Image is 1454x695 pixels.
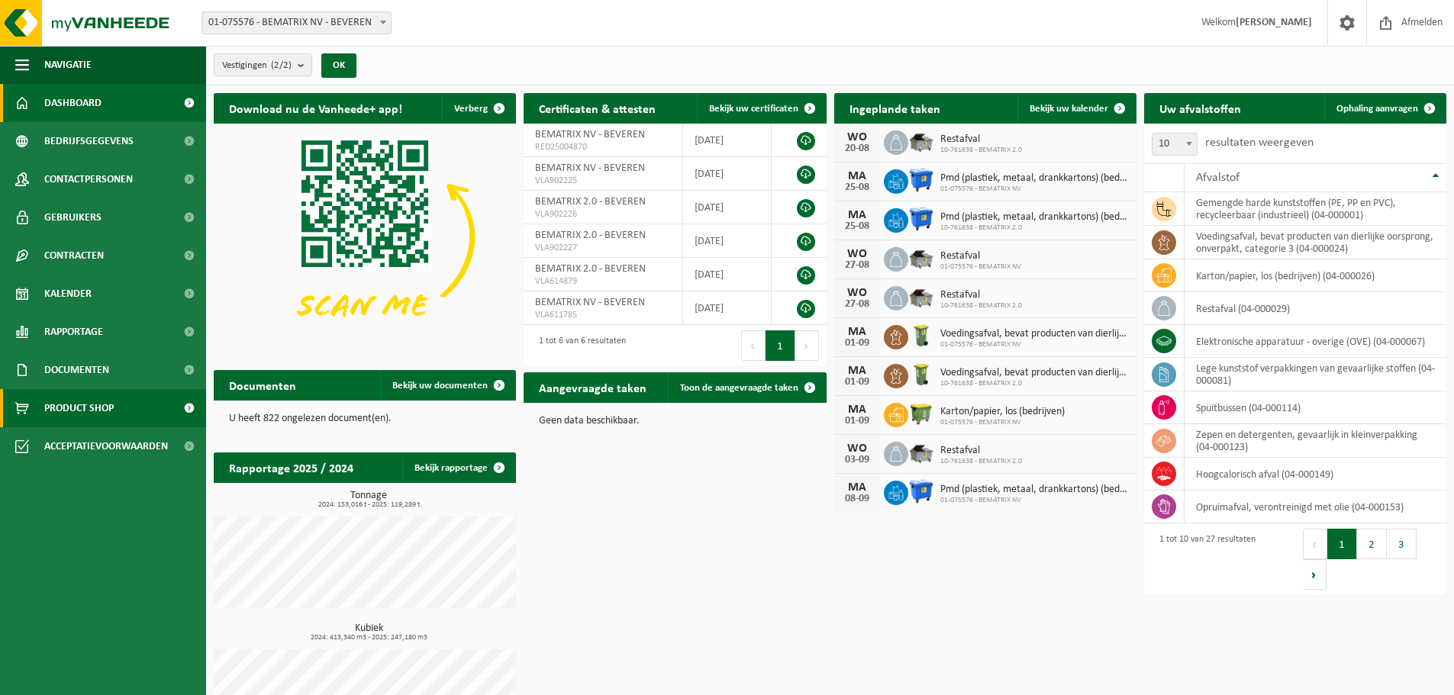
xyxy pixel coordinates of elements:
[1185,358,1446,391] td: lege kunststof verpakkingen van gevaarlijke stoffen (04-000081)
[44,46,92,84] span: Navigatie
[535,275,671,288] span: VLA614879
[535,230,646,241] span: BEMATRIX 2.0 - BEVEREN
[44,198,102,236] span: Gebruikers
[842,248,872,260] div: WO
[214,370,311,400] h2: Documenten
[524,93,671,123] h2: Certificaten & attesten
[842,209,872,221] div: MA
[908,362,934,388] img: WB-0140-HPE-GN-50
[842,442,872,455] div: WO
[697,93,825,124] a: Bekijk uw certificaten
[524,372,662,402] h2: Aangevraagde taken
[1357,529,1387,559] button: 2
[908,167,934,193] img: WB-1100-HPE-BE-01
[766,330,795,361] button: 1
[1017,93,1135,124] a: Bekijk uw kalender
[44,389,114,427] span: Product Shop
[940,172,1129,185] span: Pmd (plastiek, metaal, drankkartons) (bedrijven)
[842,326,872,338] div: MA
[940,262,1021,272] span: 01-075576 - BEMATRIX NV
[683,124,772,157] td: [DATE]
[1030,104,1108,114] span: Bekijk uw kalender
[940,134,1022,146] span: Restafval
[221,623,516,642] h3: Kubiek
[535,242,671,254] span: VLA902227
[842,338,872,349] div: 01-09
[1185,325,1446,358] td: elektronische apparatuur - overige (OVE) (04-000067)
[908,206,934,232] img: WB-1100-HPE-BE-01
[842,170,872,182] div: MA
[842,377,872,388] div: 01-09
[940,211,1129,224] span: Pmd (plastiek, metaal, drankkartons) (bedrijven)
[402,452,514,483] a: Bekijk rapportage
[683,157,772,191] td: [DATE]
[940,301,1022,310] span: 10-761638 - BEMATRIX 2.0
[321,53,356,78] button: OK
[214,93,418,123] h2: Download nu de Vanheede+ app!
[842,131,872,143] div: WO
[940,484,1129,496] span: Pmd (plastiek, metaal, drankkartons) (bedrijven)
[940,418,1065,427] span: 01-075576 - BEMATRIX NV
[940,457,1022,466] span: 10-761638 - BEMATRIX 2.0
[229,413,501,424] p: U heeft 822 ongelezen document(en).
[535,208,671,220] span: VLA902226
[1185,424,1446,458] td: zepen en detergenten, gevaarlijk in kleinverpakking (04-000123)
[1152,133,1198,156] span: 10
[380,370,514,401] a: Bekijk uw documenten
[1144,93,1256,123] h2: Uw afvalstoffen
[940,250,1021,262] span: Restafval
[940,340,1129,349] span: 01-075576 - BEMATRIX NV
[842,287,872,299] div: WO
[454,104,488,114] span: Verberg
[908,284,934,310] img: WB-5000-GAL-GY-01
[940,328,1129,340] span: Voedingsafval, bevat producten van dierlijke oorsprong, onverpakt, categorie 3
[908,323,934,349] img: WB-0140-HPE-GN-50
[1236,17,1312,28] strong: [PERSON_NAME]
[842,182,872,193] div: 25-08
[1303,559,1327,590] button: Next
[1196,172,1240,184] span: Afvalstof
[842,299,872,310] div: 27-08
[44,236,104,275] span: Contracten
[1324,93,1445,124] a: Ophaling aanvragen
[44,84,102,122] span: Dashboard
[1185,458,1446,491] td: hoogcalorisch afval (04-000149)
[44,313,103,351] span: Rapportage
[834,93,956,123] h2: Ingeplande taken
[1185,491,1446,523] td: opruimafval, verontreinigd met olie (04-000153)
[842,260,872,271] div: 27-08
[535,129,645,140] span: BEMATRIX NV - BEVEREN
[535,309,671,321] span: VLA611785
[1205,137,1314,149] label: resultaten weergeven
[535,263,646,275] span: BEMATRIX 2.0 - BEVEREN
[908,439,934,465] img: WB-5000-GAL-GY-01
[531,329,626,362] div: 1 tot 6 van 6 resultaten
[392,381,488,391] span: Bekijk uw documenten
[271,60,292,70] count: (2/2)
[1387,529,1417,559] button: 3
[680,383,798,393] span: Toon de aangevraagde taken
[842,221,872,232] div: 25-08
[908,478,934,504] img: WB-1100-HPE-BE-01
[940,289,1022,301] span: Restafval
[842,416,872,426] div: 01-09
[44,122,134,160] span: Bedrijfsgegevens
[202,12,391,34] span: 01-075576 - BEMATRIX NV - BEVEREN
[1153,134,1197,155] span: 10
[1185,192,1446,226] td: gemengde harde kunststoffen (PE, PP en PVC), recycleerbaar (industrieel) (04-000001)
[940,146,1022,155] span: 10-761638 - BEMATRIX 2.0
[1185,391,1446,424] td: spuitbussen (04-000114)
[940,224,1129,233] span: 10-761638 - BEMATRIX 2.0
[221,491,516,509] h3: Tonnage
[44,275,92,313] span: Kalender
[683,291,772,325] td: [DATE]
[795,330,819,361] button: Next
[1185,292,1446,325] td: restafval (04-000029)
[44,351,109,389] span: Documenten
[940,406,1065,418] span: Karton/papier, los (bedrijven)
[535,141,671,153] span: RED25004870
[683,224,772,258] td: [DATE]
[908,245,934,271] img: WB-5000-GAL-GY-01
[201,11,392,34] span: 01-075576 - BEMATRIX NV - BEVEREN
[214,124,516,350] img: Download de VHEPlus App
